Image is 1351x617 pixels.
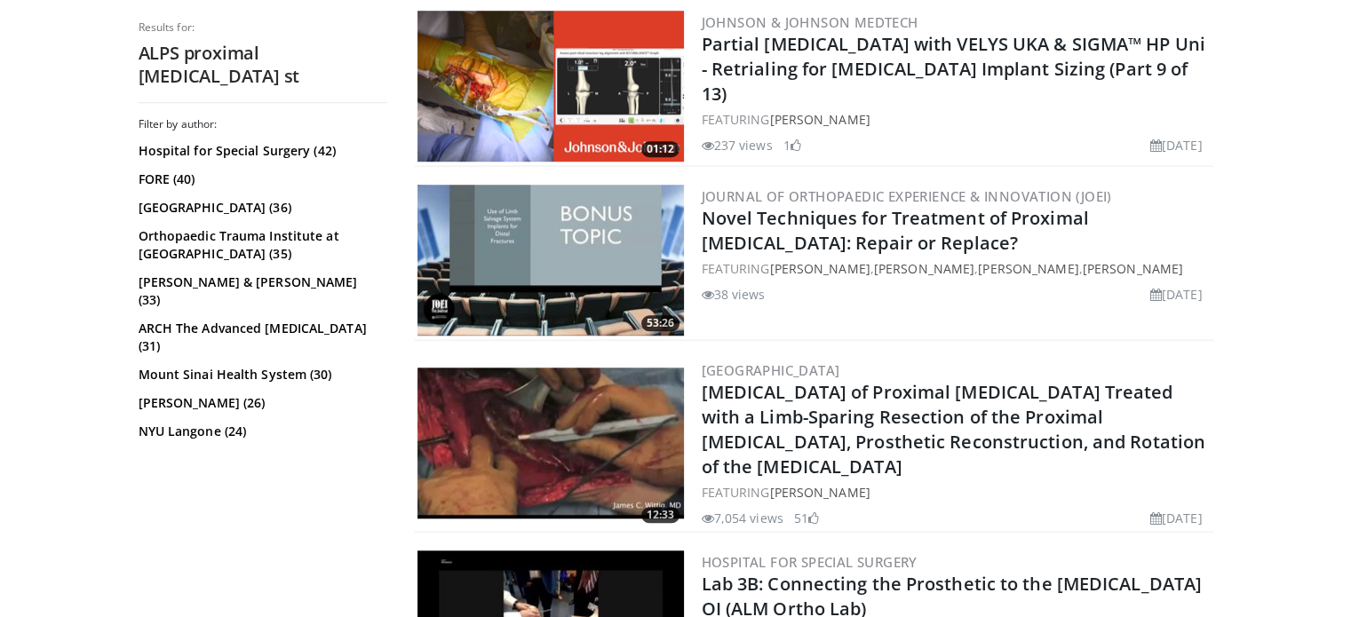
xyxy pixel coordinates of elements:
[783,136,801,154] li: 1
[874,260,974,277] a: [PERSON_NAME]
[417,368,684,518] a: 12:33
[794,509,819,527] li: 51
[641,507,679,523] span: 12:33
[769,111,870,128] a: [PERSON_NAME]
[702,361,840,379] a: [GEOGRAPHIC_DATA]
[417,185,684,336] a: 53:26
[139,199,383,217] a: [GEOGRAPHIC_DATA] (36)
[139,117,387,131] h3: Filter by author:
[702,32,1205,106] a: Partial [MEDICAL_DATA] with VELYS UKA & SIGMA™ HP Uni - Retrialing for [MEDICAL_DATA] Implant Siz...
[139,170,383,188] a: FORE (40)
[641,141,679,157] span: 01:12
[702,187,1112,205] a: Journal of Orthopaedic Experience & Innovation (JOEI)
[769,484,870,501] a: [PERSON_NAME]
[769,260,870,277] a: [PERSON_NAME]
[702,206,1089,255] a: Novel Techniques for Treatment of Proximal [MEDICAL_DATA]: Repair or Replace?
[702,110,1210,129] div: FEATURING
[139,320,383,355] a: ARCH The Advanced [MEDICAL_DATA] (31)
[1150,136,1203,154] li: [DATE]
[139,20,387,35] p: Results for:
[139,366,383,384] a: Mount Sinai Health System (30)
[417,368,684,518] img: 38735_0004_3.png.300x170_q85_crop-smart_upscale.jpg
[702,136,773,154] li: 237 views
[978,260,1078,277] a: [PERSON_NAME]
[1150,509,1203,527] li: [DATE]
[417,11,684,162] img: 27d2ec60-bae8-41df-9ceb-8f0e9b1e3492.png.300x170_q85_crop-smart_upscale.png
[139,42,387,88] h2: ALPS proximal [MEDICAL_DATA] st
[139,273,383,309] a: [PERSON_NAME] & [PERSON_NAME] (33)
[139,394,383,412] a: [PERSON_NAME] (26)
[139,423,383,440] a: NYU Langone (24)
[417,11,684,162] a: 01:12
[702,553,918,571] a: Hospital for Special Surgery
[139,142,383,160] a: Hospital for Special Surgery (42)
[417,185,684,336] img: def9a111-11de-49b2-b3fc-148a998d75b9.300x170_q85_crop-smart_upscale.jpg
[702,509,783,527] li: 7,054 views
[641,315,679,331] span: 53:26
[702,259,1210,278] div: FEATURING , , ,
[1150,285,1203,304] li: [DATE]
[1083,260,1183,277] a: [PERSON_NAME]
[702,285,766,304] li: 38 views
[702,13,918,31] a: Johnson & Johnson MedTech
[139,227,383,263] a: Orthopaedic Trauma Institute at [GEOGRAPHIC_DATA] (35)
[702,380,1206,479] a: [MEDICAL_DATA] of Proximal [MEDICAL_DATA] Treated with a Limb-Sparing Resection of the Proximal [...
[702,483,1210,502] div: FEATURING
